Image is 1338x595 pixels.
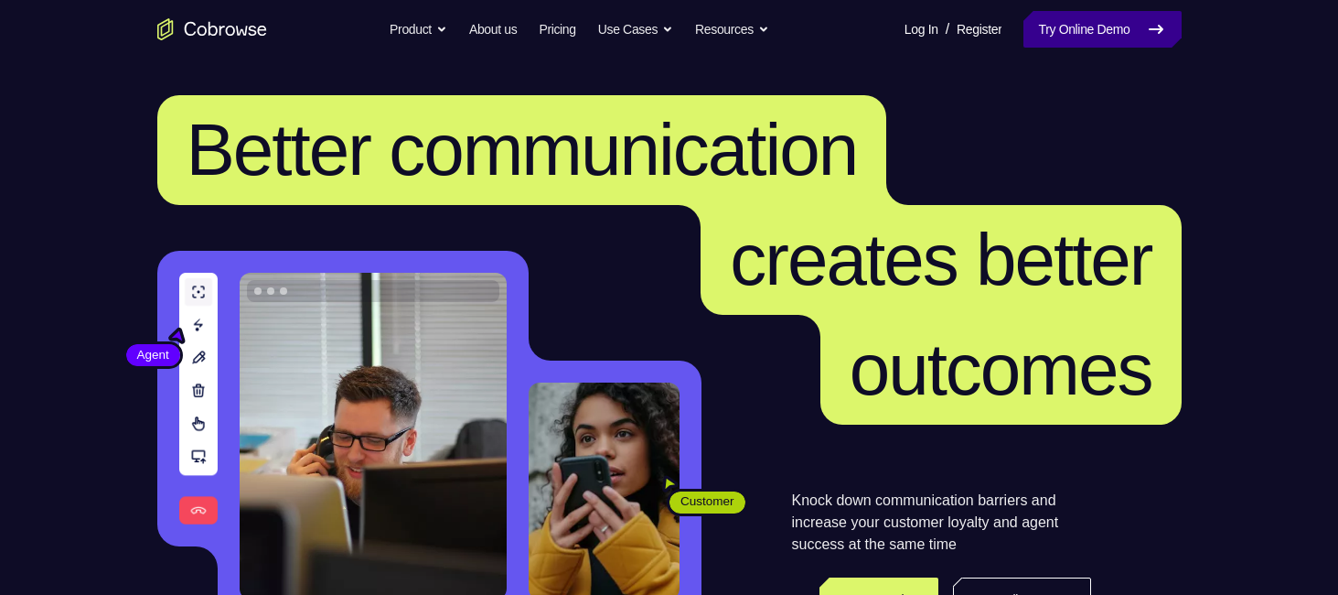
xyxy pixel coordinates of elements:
p: Knock down communication barriers and increase your customer loyalty and agent success at the sam... [792,490,1091,556]
a: Log In [904,11,938,48]
span: creates better [730,219,1151,300]
a: Register [957,11,1001,48]
span: Better communication [187,109,858,190]
span: / [946,18,949,40]
a: About us [469,11,517,48]
a: Pricing [539,11,575,48]
a: Go to the home page [157,18,267,40]
button: Product [390,11,447,48]
button: Use Cases [598,11,673,48]
a: Try Online Demo [1023,11,1181,48]
button: Resources [695,11,769,48]
span: outcomes [850,329,1152,410]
